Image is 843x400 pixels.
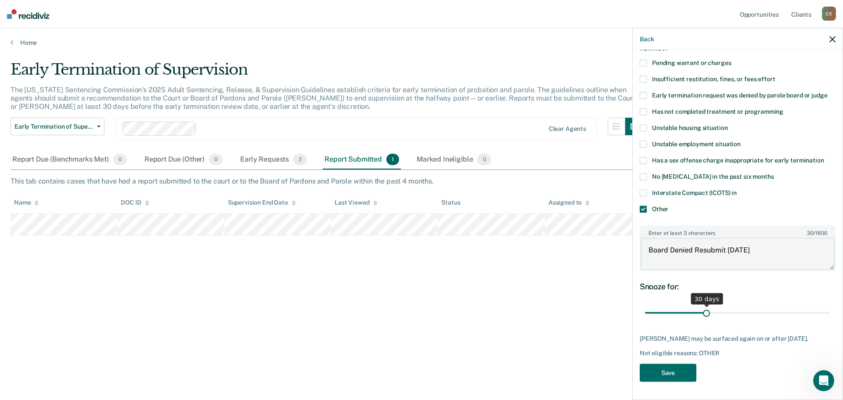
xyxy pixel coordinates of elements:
[121,199,149,206] div: DOC ID
[652,124,728,131] span: Unstable housing situation
[441,199,460,206] div: Status
[228,199,296,206] div: Supervision End Date
[209,154,223,165] span: 0
[11,150,129,169] div: Report Due (Benchmarks Met)
[415,150,493,169] div: Marked Ineligible
[14,123,94,130] span: Early Termination of Supervision
[652,75,775,82] span: Insufficient restitution, fines, or fees effort
[11,39,832,47] a: Home
[323,150,401,169] div: Report Submitted
[11,86,635,111] p: The [US_STATE] Sentencing Commission’s 2025 Adult Sentencing, Release, & Supervision Guidelines e...
[549,125,586,133] div: Clear agents
[652,173,774,180] span: No [MEDICAL_DATA] in the past six months
[640,282,836,292] div: Snooze for:
[641,226,835,236] label: Enter at least 3 characters
[640,35,654,43] button: Back
[652,189,737,196] span: Interstate Compact (ICOTS) in
[691,293,723,304] div: 30 days
[641,238,835,270] textarea: Board Denied Resubmit [DATE]
[548,199,590,206] div: Assigned to
[293,154,307,165] span: 2
[813,370,834,391] iframe: Intercom live chat
[335,199,377,206] div: Last Viewed
[640,335,836,342] div: [PERSON_NAME] may be surfaced again on or after [DATE].
[652,91,827,98] span: Early termination request was denied by parole board or judge
[807,230,814,236] span: 30
[7,9,49,19] img: Recidiviz
[143,150,224,169] div: Report Due (Other)
[652,140,741,147] span: Unstable employment situation
[14,199,39,206] div: Name
[652,156,824,163] span: Has a sex offense charge inappropriate for early termination
[386,154,399,165] span: 1
[11,61,643,86] div: Early Termination of Supervision
[477,154,491,165] span: 0
[652,108,783,115] span: Has not completed treatment or programming
[822,7,836,21] div: C E
[113,154,127,165] span: 0
[640,350,836,357] div: Not eligible reasons: OTHER
[652,205,668,212] span: Other
[807,230,827,236] span: / 1600
[652,59,731,66] span: Pending warrant or charges
[238,150,309,169] div: Early Requests
[640,364,696,382] button: Save
[11,177,832,185] div: This tab contains cases that have had a report submitted to the court or to the Board of Pardons ...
